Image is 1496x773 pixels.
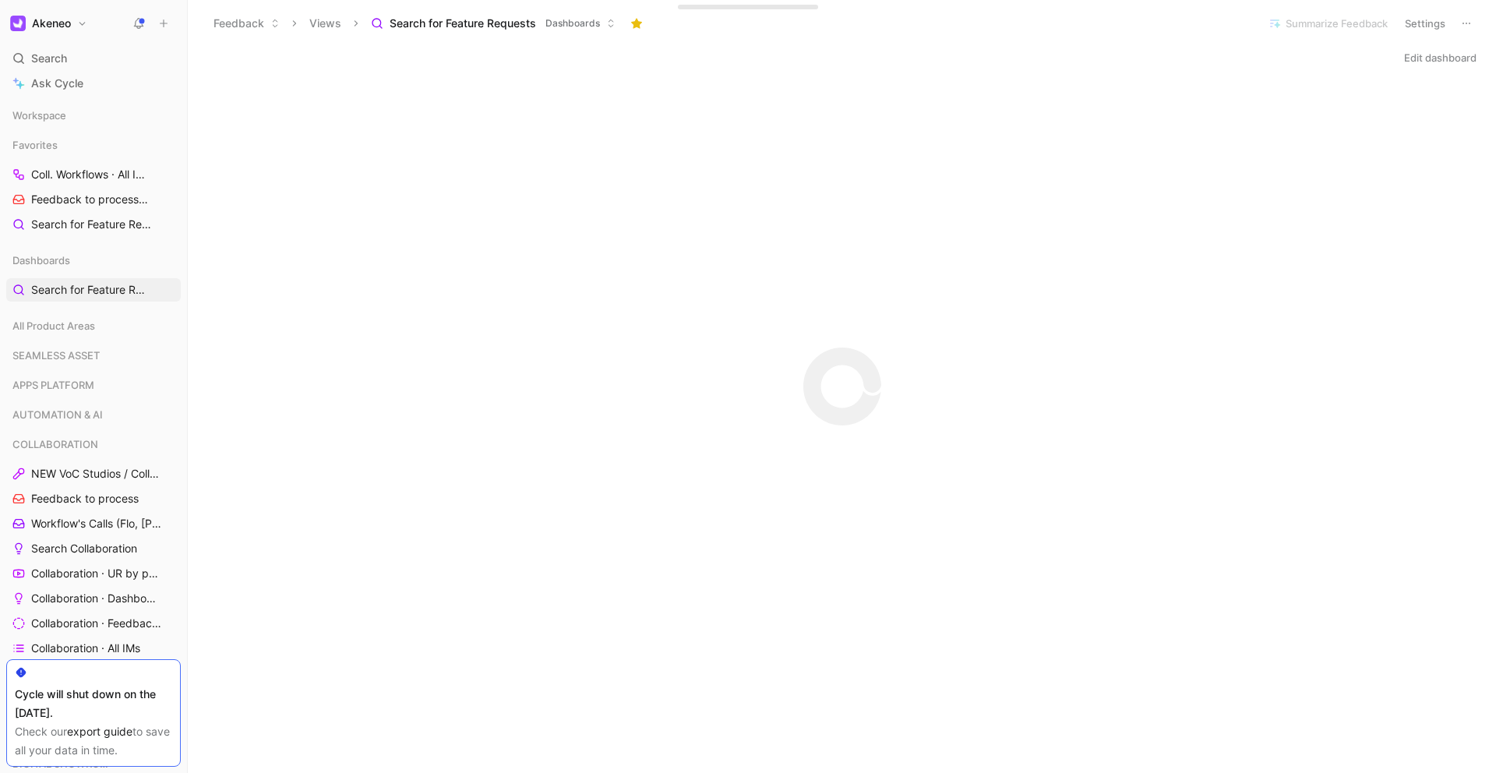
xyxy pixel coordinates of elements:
[6,403,181,426] div: AUTOMATION & AI
[6,612,181,635] a: Collaboration · Feedback by source
[31,641,140,656] span: Collaboration · All IMs
[32,16,71,30] h1: Akeneo
[31,74,83,93] span: Ask Cycle
[6,314,181,342] div: All Product Areas
[31,616,163,631] span: Collaboration · Feedback by source
[6,213,181,236] a: Search for Feature Requests
[6,487,181,510] a: Feedback to process
[6,47,181,70] div: Search
[6,314,181,337] div: All Product Areas
[6,344,181,367] div: SEAMLESS ASSET
[31,491,139,507] span: Feedback to process
[31,591,160,606] span: Collaboration · Dashboard
[12,436,98,452] span: COLLABORATION
[1261,12,1395,34] button: Summarize Feedback
[6,562,181,585] a: Collaboration · UR by project
[6,462,181,485] a: NEW VoC Studios / Collaboration
[12,377,94,393] span: APPS PLATFORM
[31,466,162,482] span: NEW VoC Studios / Collaboration
[6,373,181,401] div: APPS PLATFORM
[12,252,70,268] span: Dashboards
[6,249,181,272] div: Dashboards
[6,104,181,127] div: Workspace
[1398,12,1452,34] button: Settings
[545,16,600,31] span: Dashboards
[15,722,172,760] div: Check our to save all your data in time.
[6,278,181,302] a: Search for Feature Requests
[12,407,103,422] span: AUTOMATION & AI
[31,192,153,208] span: Feedback to process
[31,282,147,298] span: Search for Feature Requests
[6,432,181,710] div: COLLABORATIONNEW VoC Studios / CollaborationFeedback to processWorkflow's Calls (Flo, [PERSON_NAM...
[6,163,181,186] a: Coll. Workflows · All IMs
[6,373,181,397] div: APPS PLATFORM
[6,587,181,610] a: Collaboration · Dashboard
[31,217,153,233] span: Search for Feature Requests
[12,108,66,123] span: Workspace
[364,12,623,35] button: Search for Feature RequestsDashboards
[6,133,181,157] div: Favorites
[302,12,348,35] button: Views
[31,49,67,68] span: Search
[6,512,181,535] a: Workflow's Calls (Flo, [PERSON_NAME], [PERSON_NAME])
[6,249,181,302] div: DashboardsSearch for Feature Requests
[6,188,181,211] a: Feedback to processCOLLABORATION
[12,318,95,334] span: All Product Areas
[31,541,137,556] span: Search Collaboration
[6,637,181,660] a: Collaboration · All IMs
[15,685,172,722] div: Cycle will shut down on the [DATE].
[10,16,26,31] img: Akeneo
[390,16,536,31] span: Search for Feature Requests
[6,432,181,456] div: COLLABORATION
[1397,47,1484,69] button: Edit dashboard
[6,344,181,372] div: SEAMLESS ASSET
[67,725,132,738] a: export guide
[31,516,168,531] span: Workflow's Calls (Flo, [PERSON_NAME], [PERSON_NAME])
[6,12,91,34] button: AkeneoAkeneo
[12,348,100,363] span: SEAMLESS ASSET
[31,167,154,183] span: Coll. Workflows · All IMs
[6,72,181,95] a: Ask Cycle
[206,12,287,35] button: Feedback
[6,403,181,431] div: AUTOMATION & AI
[6,537,181,560] a: Search Collaboration
[12,137,58,153] span: Favorites
[31,566,161,581] span: Collaboration · UR by project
